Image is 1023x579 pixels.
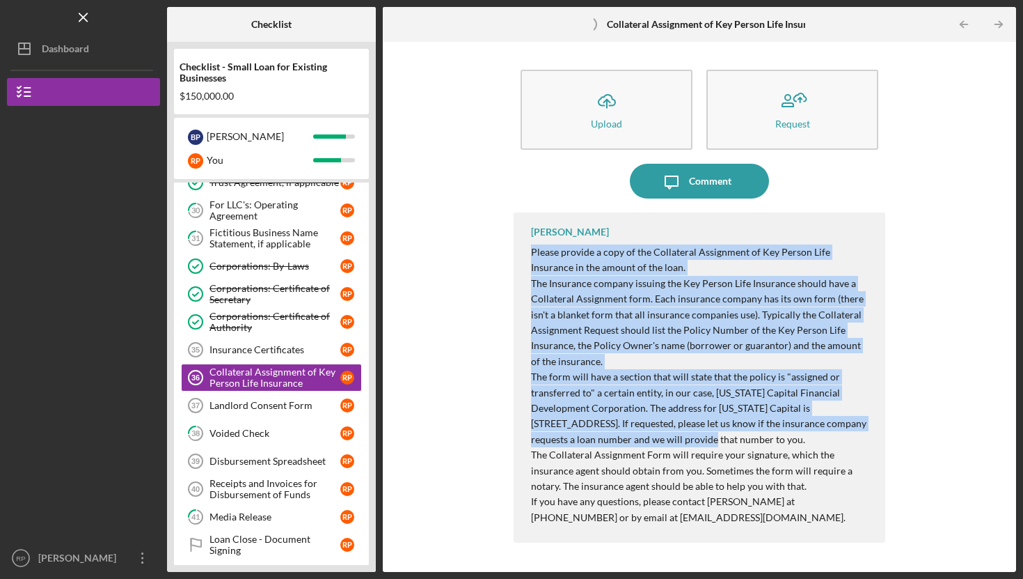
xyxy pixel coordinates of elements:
button: Request [706,70,878,150]
tspan: 37 [191,401,200,410]
div: Corporations: Certificate of Secretary [209,283,340,305]
div: Comment [689,164,731,199]
div: B P [188,130,203,145]
div: R P [340,287,354,301]
div: Landlord Consent Form [209,400,340,411]
div: Media Release [209,511,340,523]
div: Trust Agreement, if applicable [209,177,340,188]
div: R P [340,399,354,412]
div: Request [775,118,810,129]
tspan: 41 [191,513,200,522]
tspan: 30 [191,206,200,215]
div: R P [188,153,203,169]
div: Receipts and Invoices for Disbursement of Funds [209,478,340,500]
a: 38Voided CheckRP [181,419,362,447]
div: R P [340,259,354,273]
div: Collateral Assignment of Key Person Life Insurance [209,366,340,389]
a: 31Fictitious Business Name Statement, if applicableRP [181,224,362,252]
a: Corporations: Certificate of SecretaryRP [181,280,362,308]
b: Checklist [251,19,292,30]
div: Checklist - Small Loan for Existing Businesses [180,61,363,84]
div: Corporations: Certificate of Authority [209,311,340,333]
a: 41Media ReleaseRP [181,503,362,531]
div: Disbursement Spreadsheet [209,456,340,467]
div: R P [340,510,354,524]
p: If you have any questions, please contact [PERSON_NAME] at [PHONE_NUMBER] or by email at [EMAIL_A... [531,494,871,525]
a: 36Collateral Assignment of Key Person Life InsuranceRP [181,364,362,392]
div: R P [340,454,354,468]
div: R P [340,176,354,190]
button: RP[PERSON_NAME] [7,544,160,572]
div: Insurance Certificates [209,344,340,355]
a: 40Receipts and Invoices for Disbursement of FundsRP [181,475,362,503]
tspan: 36 [191,373,200,382]
div: R P [340,315,354,329]
div: Upload [591,118,622,129]
a: Corporations: Certificate of AuthorityRP [181,308,362,336]
b: Collateral Assignment of Key Person Life Insurance [607,19,827,30]
a: 39Disbursement SpreadsheetRP [181,447,362,475]
a: Loan Close - Document SigningRP [181,531,362,559]
tspan: 35 [191,346,200,354]
a: 37Landlord Consent FormRP [181,392,362,419]
text: RP [16,555,25,562]
a: 30For LLC's: Operating AgreementRP [181,196,362,224]
div: Dashboard [42,35,89,66]
div: [PERSON_NAME] [207,125,313,148]
div: [PERSON_NAME] [35,544,125,576]
div: [PERSON_NAME] [531,226,609,238]
div: R P [340,538,354,552]
div: Loan Close - Document Signing [209,534,340,556]
p: The form will have a section that will state that the policy is "assigned or transferred to" a ce... [531,369,871,447]
a: 35Insurance CertificatesRP [181,336,362,364]
button: Dashboard [7,35,160,63]
div: R P [340,426,354,440]
div: For LLC's: Operating Agreement [209,199,340,222]
div: Voided Check [209,428,340,439]
a: Corporations: By-LawsRP [181,252,362,280]
div: R P [340,343,354,357]
button: Comment [630,164,769,199]
tspan: 39 [191,457,200,465]
div: Fictitious Business Name Statement, if applicable [209,227,340,249]
tspan: 31 [191,234,200,243]
tspan: 38 [191,429,200,438]
div: Corporations: By-Laws [209,261,340,272]
div: $150,000.00 [180,91,363,102]
button: Upload [521,70,692,150]
a: Trust Agreement, if applicableRP [181,169,362,196]
div: R P [340,203,354,217]
tspan: 40 [191,485,200,493]
div: R P [340,482,354,496]
div: R P [340,371,354,385]
div: You [207,148,313,172]
p: Please provide a copy of the Collateral Assignment of Key Person Life Insurance in the amount of ... [531,245,871,276]
p: The Collateral Assignment Form will require your signature, which the insurance agent should obta... [531,447,871,494]
p: The Insurance company issuing the Key Person Life Insurance should have a Collateral Assignment f... [531,276,871,369]
div: R P [340,231,354,245]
